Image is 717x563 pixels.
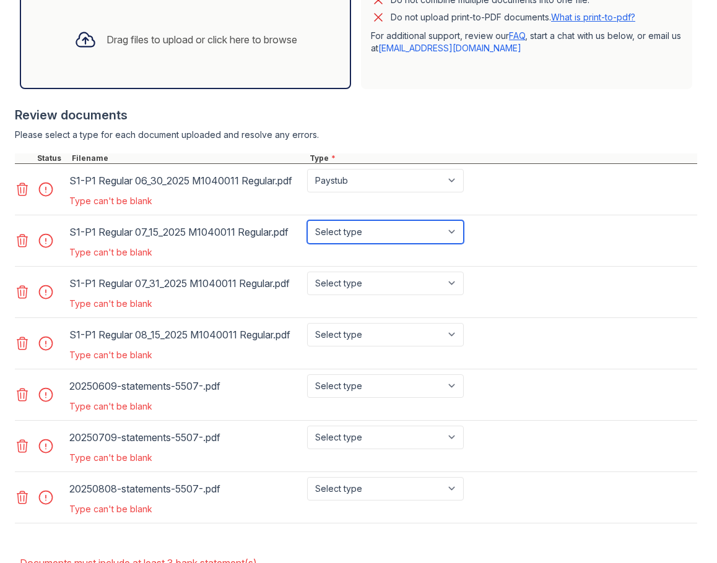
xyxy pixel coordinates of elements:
[378,43,521,53] a: [EMAIL_ADDRESS][DOMAIN_NAME]
[69,153,307,163] div: Filename
[69,503,466,515] div: Type can't be blank
[69,400,466,413] div: Type can't be blank
[106,32,297,47] div: Drag files to upload or click here to browse
[35,153,69,163] div: Status
[551,12,635,22] a: What is print-to-pdf?
[15,106,697,124] div: Review documents
[307,153,697,163] div: Type
[69,273,302,293] div: S1-P1 Regular 07_31_2025 M1040011 Regular.pdf
[69,195,466,207] div: Type can't be blank
[69,376,302,396] div: 20250609-statements-5507-.pdf
[69,298,466,310] div: Type can't be blank
[69,222,302,242] div: S1-P1 Regular 07_15_2025 M1040011 Regular.pdf
[69,171,302,191] div: S1-P1 Regular 06_30_2025 M1040011 Regular.pdf
[69,325,302,345] div: S1-P1 Regular 08_15_2025 M1040011 Regular.pdf
[509,30,525,41] a: FAQ
[69,246,466,259] div: Type can't be blank
[391,11,635,24] p: Do not upload print-to-PDF documents.
[69,349,466,361] div: Type can't be blank
[69,428,302,447] div: 20250709-statements-5507-.pdf
[15,129,697,141] div: Please select a type for each document uploaded and resolve any errors.
[371,30,682,54] p: For additional support, review our , start a chat with us below, or email us at
[69,452,466,464] div: Type can't be blank
[69,479,302,499] div: 20250808-statements-5507-.pdf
